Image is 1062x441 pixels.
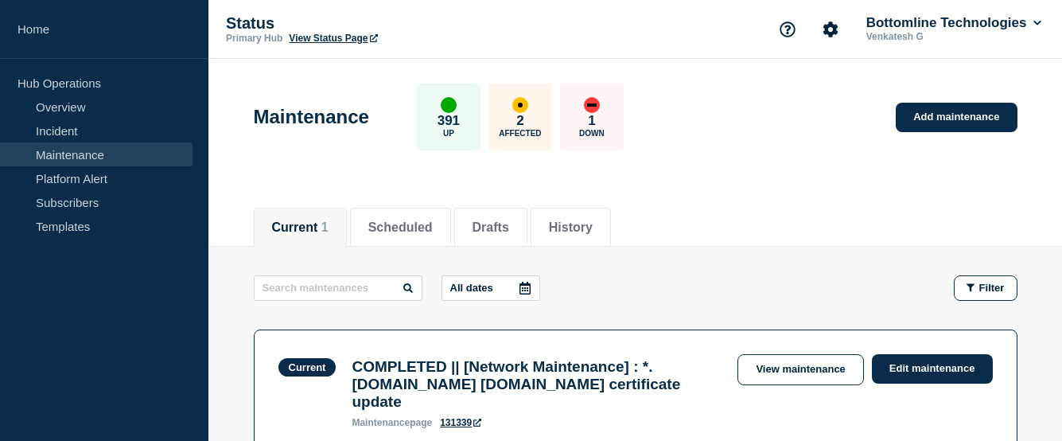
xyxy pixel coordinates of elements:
p: 2 [516,113,523,129]
a: View Status Page [289,33,377,44]
h1: Maintenance [254,106,369,128]
a: View maintenance [737,354,863,385]
button: Scheduled [368,220,433,235]
a: 131339 [440,417,481,428]
p: Primary Hub [226,33,282,44]
button: All dates [442,275,540,301]
button: Account settings [814,13,847,46]
p: All dates [450,282,493,294]
input: Search maintenances [254,275,422,301]
span: 1 [321,220,329,234]
div: affected [512,97,528,113]
a: Edit maintenance [872,354,993,384]
a: Add maintenance [896,103,1017,132]
div: down [584,97,600,113]
button: Filter [954,275,1017,301]
div: up [441,97,457,113]
button: Drafts [473,220,509,235]
p: 1 [588,113,595,129]
p: Up [443,129,454,138]
p: Status [226,14,544,33]
p: Venkatesh G [863,31,1029,42]
span: Filter [979,282,1005,294]
span: maintenance [352,417,410,428]
button: History [549,220,593,235]
p: 391 [438,113,460,129]
h3: COMPLETED || [Network Maintenance] : *.[DOMAIN_NAME] [DOMAIN_NAME] certificate update [352,358,722,411]
button: Support [771,13,804,46]
p: Down [579,129,605,138]
p: page [352,417,432,428]
button: Bottomline Technologies [863,15,1044,31]
button: Current 1 [272,220,329,235]
div: Current [289,361,326,373]
p: Affected [499,129,541,138]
